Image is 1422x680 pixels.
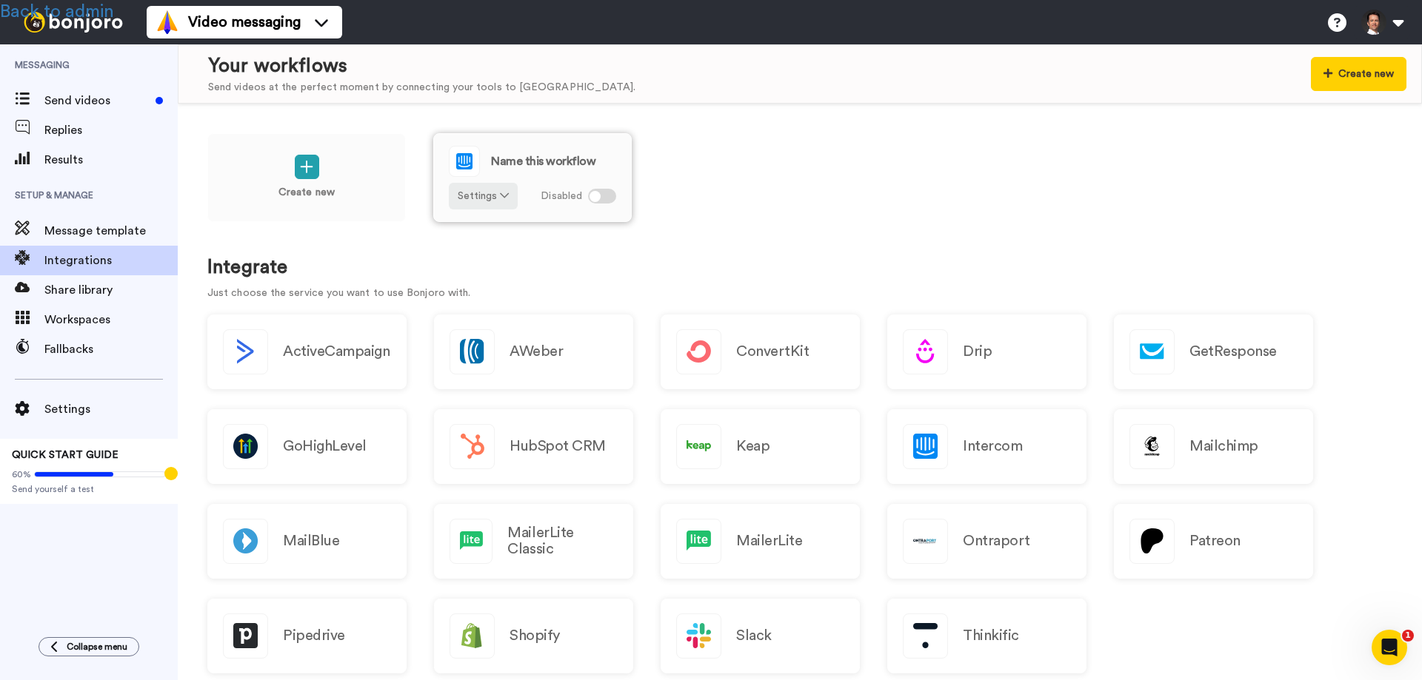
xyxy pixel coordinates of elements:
a: Name this workflowSettings Disabled [433,133,632,222]
h2: Intercom [963,438,1022,454]
span: Workspaces [44,311,178,329]
img: logo_hubspot.svg [450,425,494,468]
a: MailerLite Classic [434,504,633,579]
h2: Slack [736,627,772,644]
h2: MailerLite Classic [507,525,618,557]
div: Send videos at the perfect moment by connecting your tools to [GEOGRAPHIC_DATA]. [208,80,635,95]
h2: Ontraport [963,533,1030,549]
span: 60% [12,468,31,480]
h2: GetResponse [1189,343,1277,360]
img: logo_activecampaign.svg [224,330,267,374]
img: logo_getresponse.svg [1130,330,1174,374]
img: logo_shopify.svg [450,614,494,658]
h2: Thinkific [963,627,1019,644]
img: logo_mailerlite.svg [450,519,492,563]
span: Disabled [541,189,582,204]
div: Tooltip anchor [164,467,178,480]
span: Replies [44,121,178,139]
img: logo_intercom.svg [450,147,479,176]
img: logo_keap.svg [677,425,721,468]
h2: Pipedrive [283,627,345,644]
img: logo_slack.svg [677,614,721,658]
button: ActiveCampaign [207,314,407,389]
h2: Patreon [1189,533,1241,549]
p: Create new [278,185,335,201]
h2: Mailchimp [1189,438,1258,454]
a: ConvertKit [661,314,860,389]
a: MailerLite [661,504,860,579]
iframe: Intercom live chat [1372,630,1407,665]
h2: GoHighLevel [283,438,367,454]
h2: Shopify [510,627,560,644]
a: HubSpot CRM [434,409,633,484]
span: Share library [44,281,178,299]
a: Slack [661,599,860,673]
a: Shopify [434,599,633,673]
h2: MailerLite [736,533,802,549]
img: logo_ontraport.svg [904,519,947,563]
span: Message template [44,222,178,240]
h2: AWeber [510,343,563,360]
button: Create new [1311,57,1406,91]
img: logo_mailblue.png [224,519,267,563]
h2: Drip [963,343,992,360]
img: logo_mailchimp.svg [1130,425,1174,468]
a: Drip [887,314,1086,389]
h2: Keap [736,438,770,454]
img: logo_convertkit.svg [677,330,721,374]
a: Pipedrive [207,599,407,673]
p: Just choose the service you want to use Bonjoro with. [207,286,1392,301]
span: Collapse menu [67,641,127,653]
button: Settings [449,183,518,209]
img: logo_drip.svg [904,330,947,374]
img: logo_patreon.svg [1130,519,1174,563]
span: Fallbacks [44,340,178,358]
a: MailBlue [207,504,407,579]
div: Your workflows [208,53,635,80]
span: Name this workflow [491,155,595,167]
button: Collapse menu [39,637,139,656]
h2: ConvertKit [736,343,809,360]
span: Integrations [44,252,178,269]
img: vm-color.svg [156,10,179,34]
a: GoHighLevel [207,409,407,484]
span: Settings [44,400,178,418]
span: QUICK START GUIDE [12,450,118,460]
a: GetResponse [1114,314,1313,389]
a: AWeber [434,314,633,389]
h2: HubSpot CRM [510,438,606,454]
span: 1 [1402,630,1414,642]
img: logo_mailerlite.svg [677,519,721,563]
span: Send yourself a test [12,483,166,495]
a: Mailchimp [1114,409,1313,484]
h2: MailBlue [283,533,339,549]
a: Keap [661,409,860,484]
img: logo_gohighlevel.png [224,425,267,468]
h1: Integrate [207,257,1392,278]
a: Intercom [887,409,1086,484]
a: Thinkific [887,599,1086,673]
a: Ontraport [887,504,1086,579]
img: logo_aweber.svg [450,330,494,374]
img: logo_thinkific.svg [904,614,947,658]
img: logo_intercom.svg [904,425,947,468]
a: Patreon [1114,504,1313,579]
span: Send videos [44,92,150,110]
span: Results [44,151,178,169]
span: Video messaging [188,12,301,33]
img: logo_pipedrive.png [224,614,267,658]
h2: ActiveCampaign [283,343,390,360]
